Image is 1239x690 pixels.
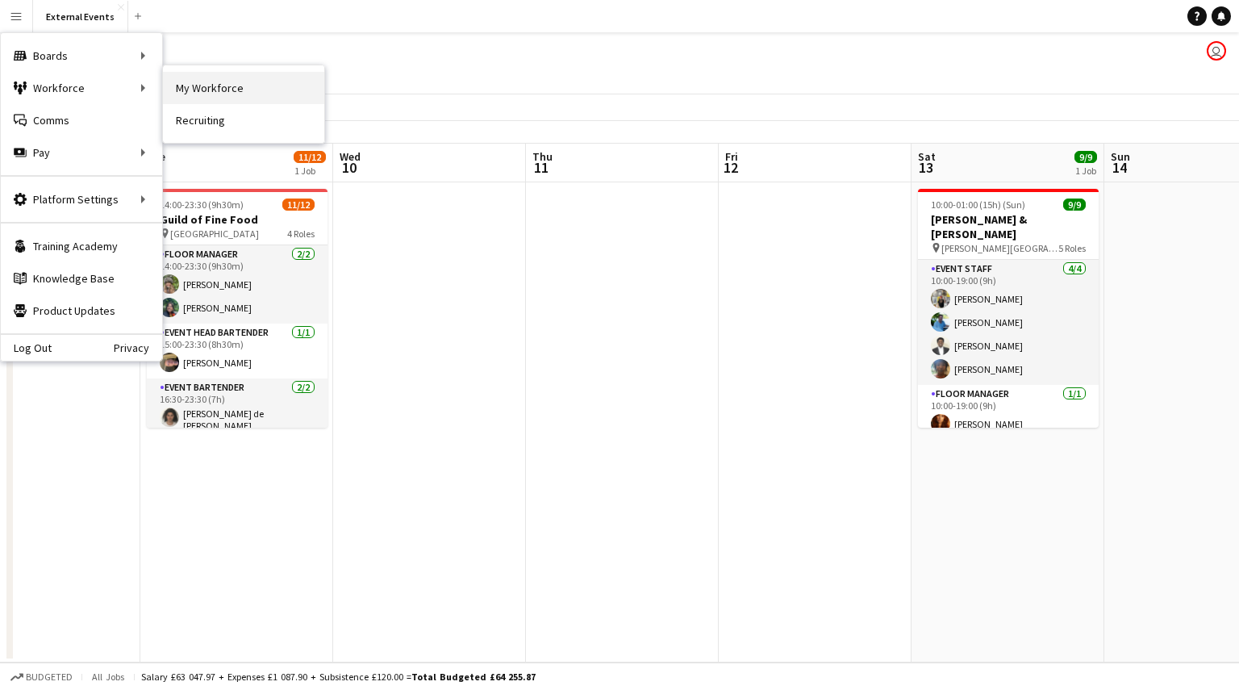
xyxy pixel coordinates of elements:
span: 11/12 [282,199,315,211]
a: Comms [1,104,162,136]
span: Wed [340,149,361,164]
app-card-role: Event staff4/410:00-19:00 (9h)[PERSON_NAME][PERSON_NAME][PERSON_NAME][PERSON_NAME] [918,260,1099,385]
div: Boards [1,40,162,72]
app-card-role: Floor manager1/110:00-19:00 (9h)[PERSON_NAME] [918,385,1099,440]
a: Privacy [114,341,162,354]
a: Training Academy [1,230,162,262]
span: [PERSON_NAME][GEOGRAPHIC_DATA][PERSON_NAME] [941,242,1058,254]
div: Platform Settings [1,183,162,215]
div: 1 Job [294,165,325,177]
app-job-card: 10:00-01:00 (15h) (Sun)9/9[PERSON_NAME] & [PERSON_NAME] [PERSON_NAME][GEOGRAPHIC_DATA][PERSON_NAM... [918,189,1099,428]
a: Recruiting [163,104,324,136]
span: 5 Roles [1058,242,1086,254]
span: Total Budgeted £64 255.87 [411,671,536,683]
div: 1 Job [1075,165,1096,177]
h3: Guild of Fine Food [147,212,327,227]
app-card-role: Event head Bartender1/115:00-23:30 (8h30m)[PERSON_NAME] [147,324,327,378]
a: My Workforce [163,72,324,104]
span: 11 [530,158,553,177]
span: 12 [723,158,738,177]
button: External Events [33,1,128,32]
span: 4 Roles [287,228,315,240]
span: 14:00-23:30 (9h30m) [160,199,244,211]
span: 13 [916,158,936,177]
a: Product Updates [1,295,162,327]
div: Salary £63 047.97 + Expenses £1 087.90 + Subsistence £120.00 = [141,671,536,683]
span: 14 [1108,158,1130,177]
app-card-role: Event bartender2/216:30-23:30 (7h)[PERSON_NAME] de [PERSON_NAME] [147,378,327,462]
span: 10:00-01:00 (15h) (Sun) [931,199,1025,211]
a: Knowledge Base [1,262,162,295]
app-job-card: 14:00-23:30 (9h30m)11/12Guild of Fine Food [GEOGRAPHIC_DATA]4 RolesFloor manager2/214:00-23:30 (9... [147,189,327,428]
div: Pay [1,136,162,169]
span: 10 [337,158,361,177]
span: Sat [918,149,936,164]
span: 9/9 [1074,151,1097,163]
span: Thu [532,149,553,164]
a: Log Out [1,341,52,354]
button: Budgeted [8,668,75,686]
span: All jobs [89,671,127,683]
span: 11/12 [294,151,326,163]
span: Fri [725,149,738,164]
app-card-role: Floor manager2/214:00-23:30 (9h30m)[PERSON_NAME][PERSON_NAME] [147,245,327,324]
h3: [PERSON_NAME] & [PERSON_NAME] [918,212,1099,241]
span: [GEOGRAPHIC_DATA] [170,228,259,240]
span: Budgeted [26,671,73,683]
div: Workforce [1,72,162,104]
app-user-avatar: Events by Camberwell Arms [1207,41,1226,61]
span: Sun [1111,149,1130,164]
span: 9/9 [1063,199,1086,211]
